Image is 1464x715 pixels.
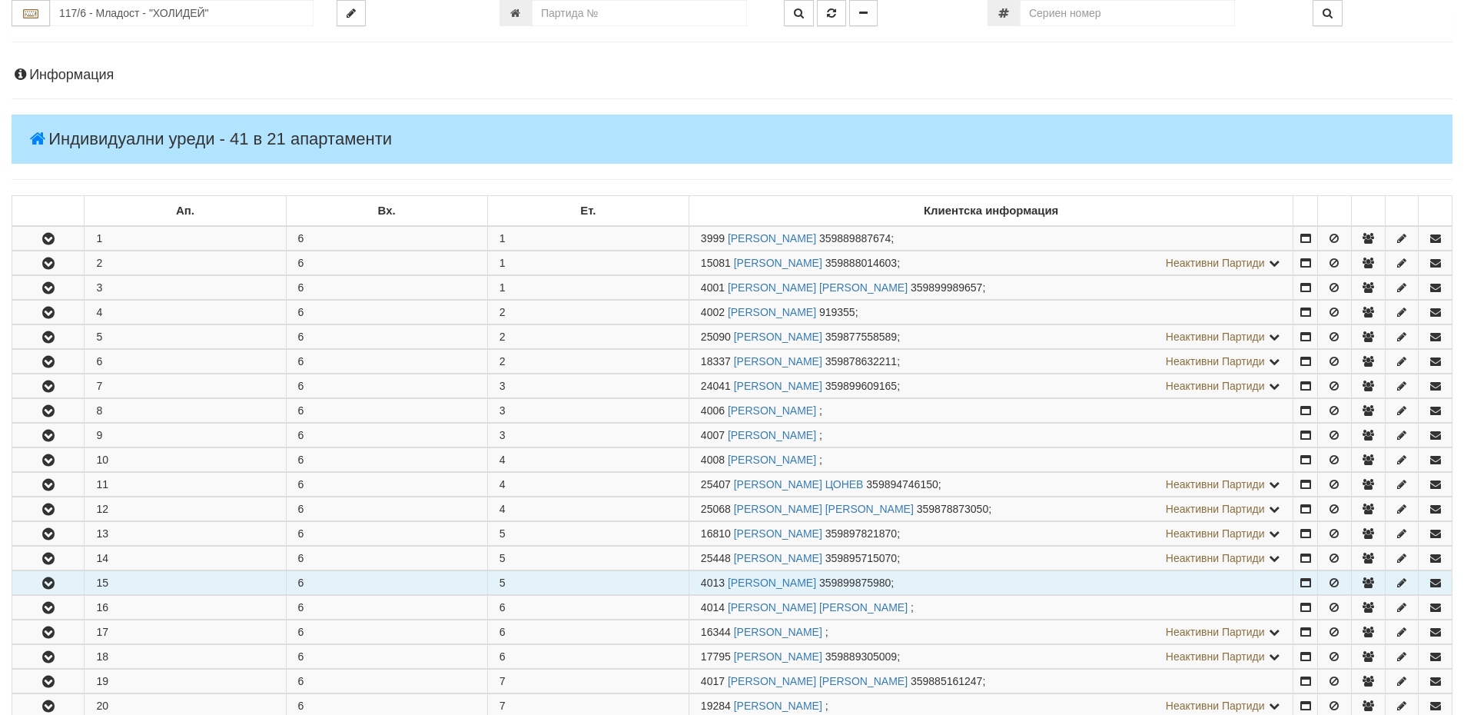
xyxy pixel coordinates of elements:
a: [PERSON_NAME] [728,577,816,589]
span: Партида № [701,700,731,712]
span: 1 [500,281,506,294]
td: 13 [85,522,286,546]
span: 7 [500,700,506,712]
td: 6 [286,448,487,472]
a: [PERSON_NAME] [734,331,822,343]
span: Партида № [701,454,725,466]
td: ; [689,226,1293,251]
td: ; [689,424,1293,447]
td: 10 [85,448,286,472]
span: 919355 [819,306,855,318]
a: [PERSON_NAME] [734,355,822,367]
td: 16 [85,596,286,620]
span: 6 [500,626,506,638]
span: 359899609165 [825,380,897,392]
a: [PERSON_NAME] [728,429,816,441]
td: 17 [85,620,286,644]
td: 2 [85,251,286,275]
td: 6 [286,226,487,251]
td: ; [689,497,1293,521]
span: Партида № [701,355,731,367]
td: : No sort applied, sorting is disabled [1318,196,1352,227]
span: 359877558589 [825,331,897,343]
td: 18 [85,645,286,669]
span: Партида № [701,626,731,638]
td: 14 [85,547,286,570]
span: 359897821870 [825,527,897,540]
span: Партида № [701,380,731,392]
span: Неактивни Партиди [1166,257,1265,269]
td: ; [689,596,1293,620]
td: Клиентска информация: No sort applied, sorting is disabled [689,196,1293,227]
a: [PERSON_NAME] [734,552,822,564]
td: 6 [286,571,487,595]
span: 3 [500,429,506,441]
a: [PERSON_NAME] [734,527,822,540]
td: ; [689,670,1293,693]
span: Партида № [701,331,731,343]
td: 6 [85,350,286,374]
td: 19 [85,670,286,693]
td: ; [689,399,1293,423]
span: 359888014603 [825,257,897,269]
a: [PERSON_NAME] [PERSON_NAME] [728,281,908,294]
span: Партида № [701,306,725,318]
td: : No sort applied, sorting is disabled [1385,196,1419,227]
td: 6 [286,399,487,423]
h4: Индивидуални уреди - 41 в 21 апартаменти [12,115,1452,164]
span: Партида № [701,478,731,491]
td: 6 [286,473,487,497]
span: 7 [500,675,506,687]
td: ; [689,620,1293,644]
td: 4 [85,301,286,324]
span: Неактивни Партиди [1166,355,1265,367]
td: 6 [286,547,487,570]
td: ; [689,473,1293,497]
span: 359894746150 [866,478,938,491]
span: 359895715070 [825,552,897,564]
td: ; [689,645,1293,669]
td: 1 [85,226,286,251]
td: 15 [85,571,286,595]
span: Неактивни Партиди [1166,650,1265,663]
span: Неактивни Партиди [1166,626,1265,638]
td: 3 [85,276,286,300]
span: 1 [500,232,506,244]
td: 11 [85,473,286,497]
td: : No sort applied, sorting is disabled [1419,196,1452,227]
span: Партида № [701,552,731,564]
span: 4 [500,478,506,491]
span: Партида № [701,257,731,269]
span: 359899989657 [911,281,982,294]
a: [PERSON_NAME] [728,232,816,244]
a: [PERSON_NAME] [PERSON_NAME] [728,601,908,614]
span: 359878873050 [917,503,988,515]
span: Неактивни Партиди [1166,527,1265,540]
a: [PERSON_NAME] [728,404,816,417]
h4: Информация [12,68,1452,83]
a: [PERSON_NAME] [734,626,822,638]
a: [PERSON_NAME] [728,306,816,318]
span: Партида № [701,232,725,244]
span: 6 [500,650,506,663]
td: 12 [85,497,286,521]
b: Ап. [176,205,194,217]
span: 359889887674 [819,232,891,244]
td: 6 [286,325,487,349]
a: [PERSON_NAME] [734,700,822,712]
span: Неактивни Партиди [1166,380,1265,392]
span: 5 [500,577,506,589]
td: ; [689,301,1293,324]
a: [PERSON_NAME] [PERSON_NAME] [734,503,914,515]
span: Неактивни Партиди [1166,700,1265,712]
span: 2 [500,355,506,367]
td: : No sort applied, sorting is disabled [1351,196,1385,227]
span: 359878632211 [825,355,897,367]
td: ; [689,448,1293,472]
td: ; [689,374,1293,398]
span: 359885161247 [911,675,982,687]
td: 6 [286,670,487,693]
td: 6 [286,645,487,669]
td: 6 [286,596,487,620]
span: 2 [500,331,506,343]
